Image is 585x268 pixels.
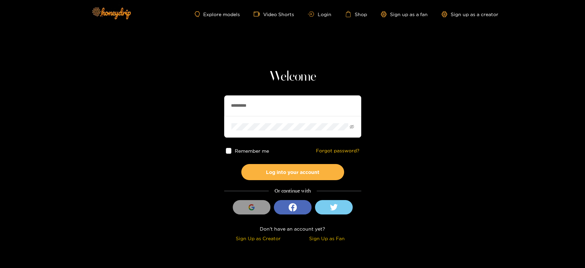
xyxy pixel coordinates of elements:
[345,11,367,17] a: Shop
[254,11,294,17] a: Video Shorts
[224,69,361,85] h1: Welcome
[381,11,428,17] a: Sign up as a fan
[224,187,361,195] div: Or continue with
[224,225,361,233] div: Don't have an account yet?
[226,234,291,242] div: Sign Up as Creator
[241,164,344,180] button: Log into your account
[308,12,331,17] a: Login
[195,11,240,17] a: Explore models
[235,148,269,153] span: Remember me
[350,125,354,129] span: eye-invisible
[441,11,498,17] a: Sign up as a creator
[316,148,359,154] a: Forgot password?
[294,234,359,242] div: Sign Up as Fan
[254,11,263,17] span: video-camera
